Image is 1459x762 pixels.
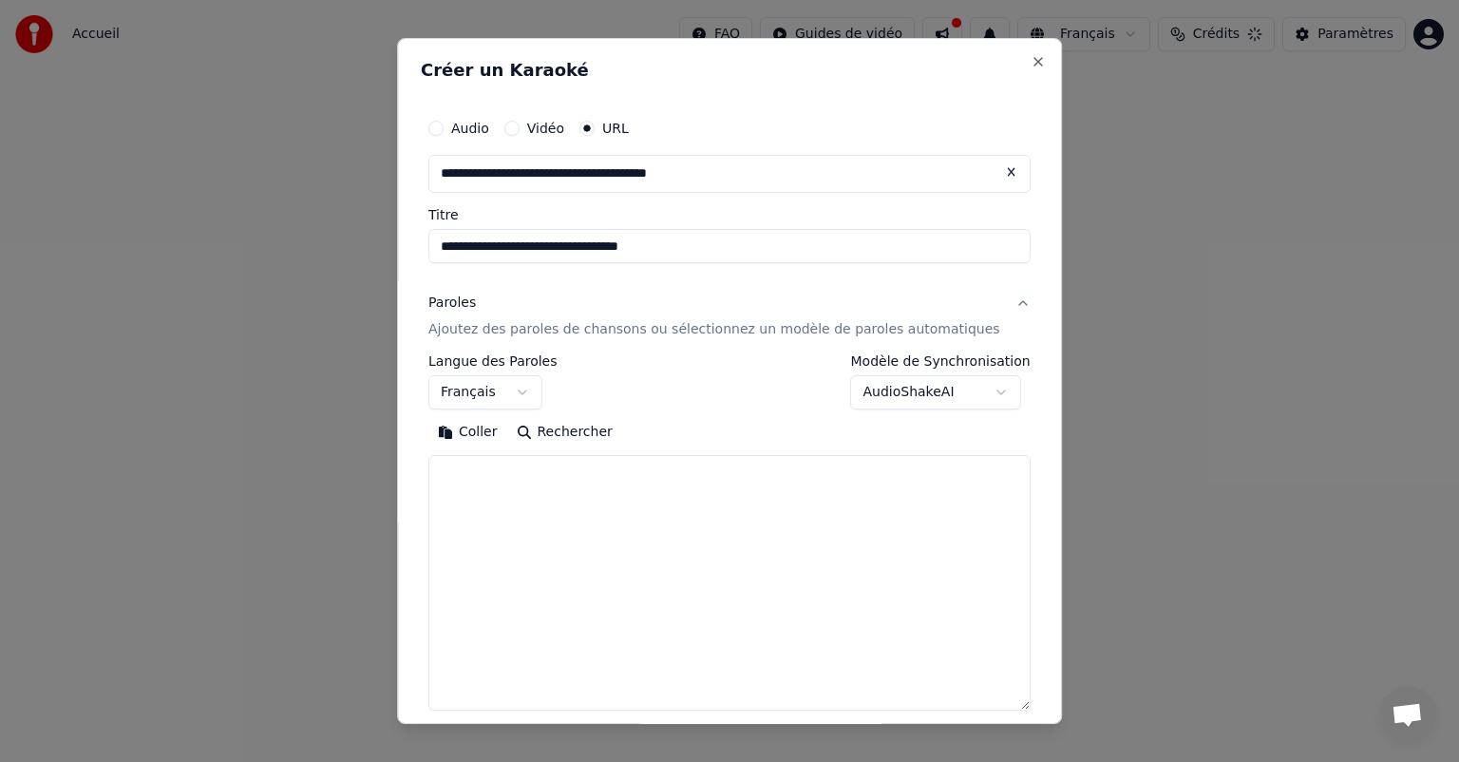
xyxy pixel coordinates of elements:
div: ParolesAjoutez des paroles de chansons ou sélectionnez un modèle de paroles automatiques [428,354,1031,726]
label: Audio [451,122,489,135]
label: Titre [428,208,1031,221]
label: URL [602,122,629,135]
label: Modèle de Synchronisation [851,354,1031,368]
button: Coller [428,417,507,448]
label: Langue des Paroles [428,354,558,368]
p: Ajoutez des paroles de chansons ou sélectionnez un modèle de paroles automatiques [428,320,1000,339]
div: Paroles [428,294,476,313]
button: ParolesAjoutez des paroles de chansons ou sélectionnez un modèle de paroles automatiques [428,278,1031,354]
button: Rechercher [507,417,622,448]
h2: Créer un Karaoké [421,62,1038,79]
label: Vidéo [527,122,564,135]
